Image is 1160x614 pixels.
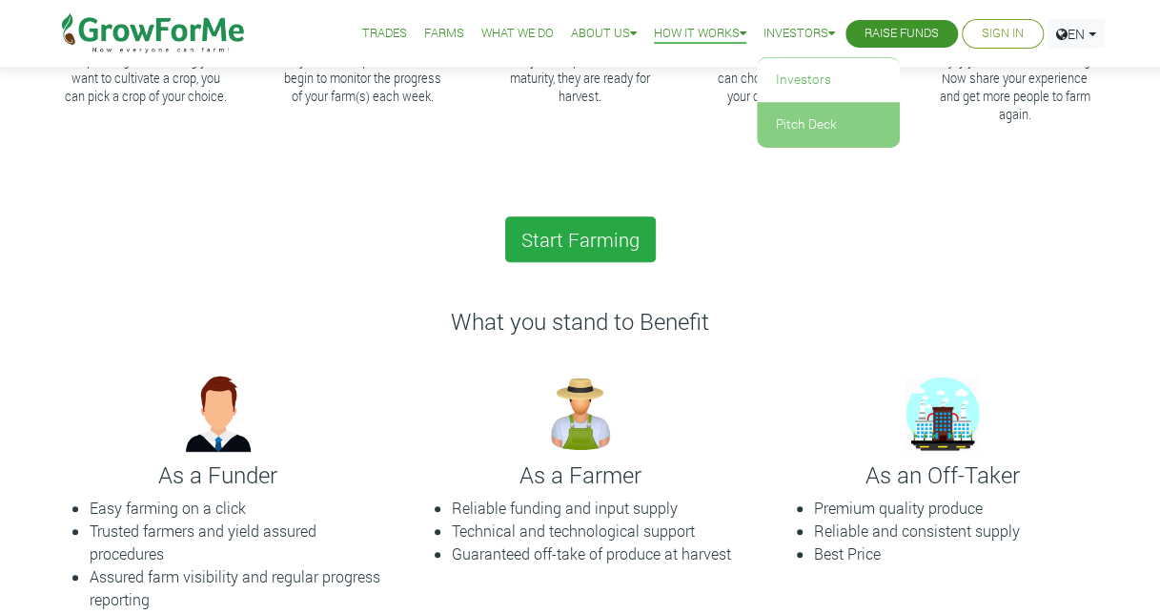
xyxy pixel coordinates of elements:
[281,51,445,107] p: Pay for the crop selected and begin to monitor the progress of your farm(s) each week.
[865,24,939,44] a: Raise Funds
[814,542,1109,565] li: Best Price
[481,24,554,44] a: What We Do
[90,520,385,565] li: Trusted farmers and yield assured procedures
[424,24,464,44] a: Farms
[654,24,746,44] a: How it Works
[452,497,747,520] li: Reliable funding and input supply
[933,51,1097,125] p: Enjoy your Return on Funding. Now share your experience and get more people to farm again.
[51,308,1109,336] h4: What you stand to Benefit
[51,461,385,489] h4: As a Funder
[452,542,747,565] li: Guaranteed off-take of produce at harvest
[533,366,628,461] img: growforme image
[814,520,1109,542] li: Reliable and consistent supply
[757,58,900,102] a: Investors
[716,51,880,125] p: With a click of a button you can choose to sell or order for your crops. This is entirely your ch...
[64,51,228,107] p: Depending on how long you want to cultivate a crop, you can pick a crop of your choice.
[763,24,835,44] a: Investors
[414,461,747,489] h4: As a Farmer
[757,103,900,147] a: Pitch Deck
[571,24,637,44] a: About Us
[499,51,662,107] p: Once your crops have reached maturity, they are ready for harvest.
[362,24,407,44] a: Trades
[505,216,656,262] a: Start Farming
[895,366,990,461] img: growforme image
[814,497,1109,520] li: Premium quality produce
[171,366,266,461] img: growforme image
[1048,19,1105,49] a: EN
[776,461,1109,489] h4: As an Off-Taker
[982,24,1024,44] a: Sign In
[452,520,747,542] li: Technical and technological support
[90,565,385,611] li: Assured farm visibility and regular progress reporting
[90,497,385,520] li: Easy farming on a click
